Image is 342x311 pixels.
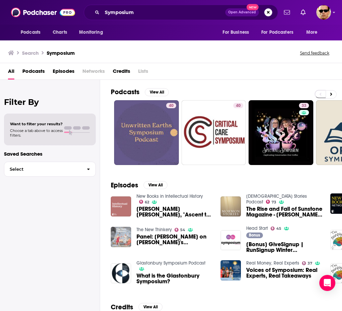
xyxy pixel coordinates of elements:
span: Logged in as karldevries [316,5,331,20]
a: Show notifications dropdown [298,7,308,18]
span: More [306,28,318,37]
a: 62 [139,200,149,204]
button: open menu [218,26,257,39]
span: 62 [145,201,149,204]
a: What is the Glastonbury Symposium? [136,273,213,284]
h3: Symposium [47,50,75,56]
a: Head Start [246,225,268,231]
span: Panel: [PERSON_NAME] on [PERSON_NAME]'s Symposium, Part I [136,234,213,245]
span: The Rise and Fall of Sunstone Magazine - [PERSON_NAME] (re-broadcast) | Ep. 2045 [246,206,322,217]
span: Choose a tab above to access filters. [10,128,63,138]
a: 37 [302,261,313,265]
h2: Filter By [4,97,96,107]
button: Send feedback [298,50,331,56]
a: William H. F. Altman, "Ascent to the Beautiful: Plato the Teacher and the Pre-Republic Dialogues ... [136,206,213,217]
a: Credits [113,66,130,80]
span: 33 [302,103,306,109]
span: Bonus [249,233,260,237]
span: 40 [169,103,174,109]
p: Saved Searches [4,151,96,157]
img: Voices of Symposium: Real Experts, Real Takeaways [221,260,241,281]
img: Panel: Leo Strauss on Plato's Symposium, Part I [111,227,131,247]
a: Panel: Leo Strauss on Plato's Symposium, Part I [136,234,213,245]
span: For Podcasters [261,28,293,37]
a: Mormon Stories Podcast [246,193,307,205]
span: 54 [180,228,185,231]
a: Real Money, Real Experts [246,260,299,266]
img: What is the Glastonbury Symposium? [111,263,131,284]
img: William H. F. Altman, "Ascent to the Beautiful: Plato the Teacher and the Pre-Republic Dialogues ... [111,196,131,217]
span: 40 [236,103,241,109]
button: View All [145,88,169,96]
a: 40 [182,100,246,165]
button: open menu [302,26,326,39]
a: Show notifications dropdown [281,7,293,18]
a: The Rise and Fall of Sunstone Magazine - Elbert Peck (re-broadcast) | Ep. 2045 [246,206,322,217]
a: Voices of Symposium: Real Experts, Real Takeaways [246,267,322,279]
a: 40 [114,100,179,165]
img: Podchaser - Follow, Share and Rate Podcasts [11,6,75,19]
span: Charts [53,28,67,37]
a: Glastonbury Symposium Podcast [136,260,206,266]
a: All [8,66,14,80]
a: [Bonus] GiveSignup | RunSignup Winter Symposium [246,242,322,253]
button: View All [143,181,167,189]
span: Select [4,167,81,171]
button: Select [4,162,96,177]
button: open menu [74,26,111,39]
a: New Books in Intellectual History [136,193,203,199]
span: Podcasts [21,28,40,37]
a: EpisodesView All [111,181,167,189]
div: Open Intercom Messenger [319,275,335,291]
span: Episodes [53,66,74,80]
a: Charts [48,26,71,39]
a: 33 [249,100,313,165]
button: open menu [257,26,303,39]
a: The New Thinkery [136,227,172,232]
button: Open AdvancedNew [225,8,259,16]
span: Want to filter your results? [10,122,63,126]
h2: Episodes [111,181,138,189]
span: Lists [138,66,148,80]
span: New [247,4,259,10]
a: 40 [166,103,176,108]
a: Podcasts [22,66,45,80]
a: 40 [233,103,243,108]
span: 45 [276,227,281,230]
img: [Bonus] GiveSignup | RunSignup Winter Symposium [221,230,241,251]
a: 54 [175,228,186,232]
span: Open Advanced [228,11,256,14]
a: PodcastsView All [111,88,169,96]
button: View All [138,303,162,311]
input: Search podcasts, credits, & more... [102,7,225,18]
h3: Search [22,50,39,56]
span: Monitoring [79,28,103,37]
span: Networks [82,66,105,80]
span: 37 [308,262,312,265]
button: open menu [16,26,49,39]
span: For Business [223,28,249,37]
a: 45 [271,226,282,230]
img: The Rise and Fall of Sunstone Magazine - Elbert Peck (re-broadcast) | Ep. 2045 [221,196,241,217]
img: User Profile [316,5,331,20]
a: 33 [299,103,309,108]
a: 73 [266,200,277,204]
div: Search podcasts, credits, & more... [84,5,278,20]
h2: Podcasts [111,88,139,96]
span: [PERSON_NAME] [PERSON_NAME], "Ascent to the Beautiful: [PERSON_NAME] the Teacher and the Pre-Repu... [136,206,213,217]
button: Show profile menu [316,5,331,20]
span: 73 [272,201,276,204]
